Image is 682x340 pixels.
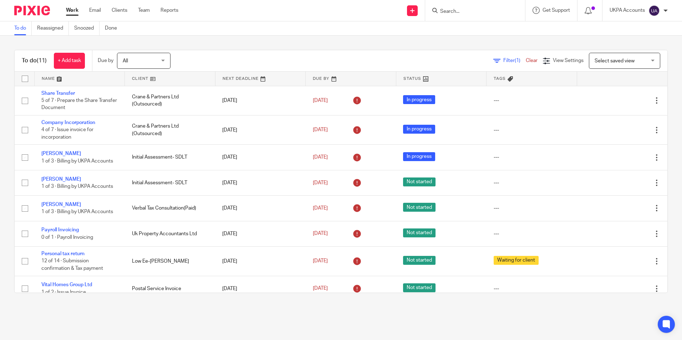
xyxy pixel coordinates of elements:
[403,228,436,237] span: Not started
[37,58,47,63] span: (11)
[138,7,150,14] a: Team
[41,251,85,256] a: Personal tax return
[41,290,86,295] span: 1 of 2 · Issue Invoice
[403,203,436,212] span: Not started
[41,259,103,271] span: 12 of 14 · Submission confirmation & Tax payment
[494,97,570,104] div: ---
[41,282,92,287] a: Vital Homes Group Ltd
[403,95,435,104] span: In progress
[125,86,215,115] td: Crane & Partners Ltd (Outsourced)
[313,128,328,133] span: [DATE]
[112,7,127,14] a: Clients
[313,231,328,236] span: [DATE]
[41,235,93,240] span: 0 of 1 · Payroll Invoicing
[123,58,128,63] span: All
[494,179,570,186] div: ---
[610,7,645,14] p: UKPA Accounts
[313,180,328,185] span: [DATE]
[526,58,538,63] a: Clear
[494,154,570,161] div: ---
[215,115,306,144] td: [DATE]
[14,21,32,35] a: To do
[403,283,436,292] span: Not started
[41,202,81,207] a: [PERSON_NAME]
[125,276,215,301] td: Postal Service Invoice
[494,127,570,134] div: ---
[66,7,78,14] a: Work
[41,128,93,140] span: 4 of 7 · Issue invoice for incorporation
[215,145,306,170] td: [DATE]
[543,8,570,13] span: Get Support
[125,196,215,221] td: Verbal Tax Consultation(Paid)
[595,58,635,63] span: Select saved view
[98,57,113,64] p: Due by
[125,170,215,195] td: Initial Assessment- SDLT
[494,256,539,265] span: Waiting for client
[215,170,306,195] td: [DATE]
[313,155,328,160] span: [DATE]
[125,145,215,170] td: Initial Assessment- SDLT
[403,125,435,134] span: In progress
[494,230,570,237] div: ---
[41,184,113,189] span: 1 of 3 · Billing by UKPA Accounts
[313,206,328,211] span: [DATE]
[313,286,328,291] span: [DATE]
[41,177,81,182] a: [PERSON_NAME]
[403,177,436,186] span: Not started
[125,221,215,246] td: Uk Property Accountants Ltd
[215,221,306,246] td: [DATE]
[648,5,660,16] img: svg%3E
[403,152,435,161] span: In progress
[22,57,47,65] h1: To do
[54,53,85,69] a: + Add task
[215,247,306,276] td: [DATE]
[494,205,570,212] div: ---
[494,77,506,81] span: Tags
[215,86,306,115] td: [DATE]
[41,91,75,96] a: Share Transfer
[41,227,79,232] a: Payroll Invoicing
[89,7,101,14] a: Email
[41,210,113,215] span: 1 of 3 · Billing by UKPA Accounts
[313,259,328,264] span: [DATE]
[494,285,570,292] div: ---
[553,58,584,63] span: View Settings
[41,151,81,156] a: [PERSON_NAME]
[215,276,306,301] td: [DATE]
[105,21,122,35] a: Done
[14,6,50,15] img: Pixie
[503,58,526,63] span: Filter
[41,98,117,110] span: 5 of 7 · Prepare the Share Transfer Document
[439,9,504,15] input: Search
[161,7,178,14] a: Reports
[215,196,306,221] td: [DATE]
[41,120,95,125] a: Company Incorporation
[125,115,215,144] td: Crane & Partners Ltd (Outsourced)
[37,21,69,35] a: Reassigned
[515,58,520,63] span: (1)
[41,159,113,164] span: 1 of 3 · Billing by UKPA Accounts
[74,21,100,35] a: Snoozed
[313,98,328,103] span: [DATE]
[125,247,215,276] td: Low Ee-[PERSON_NAME]
[403,256,436,265] span: Not started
